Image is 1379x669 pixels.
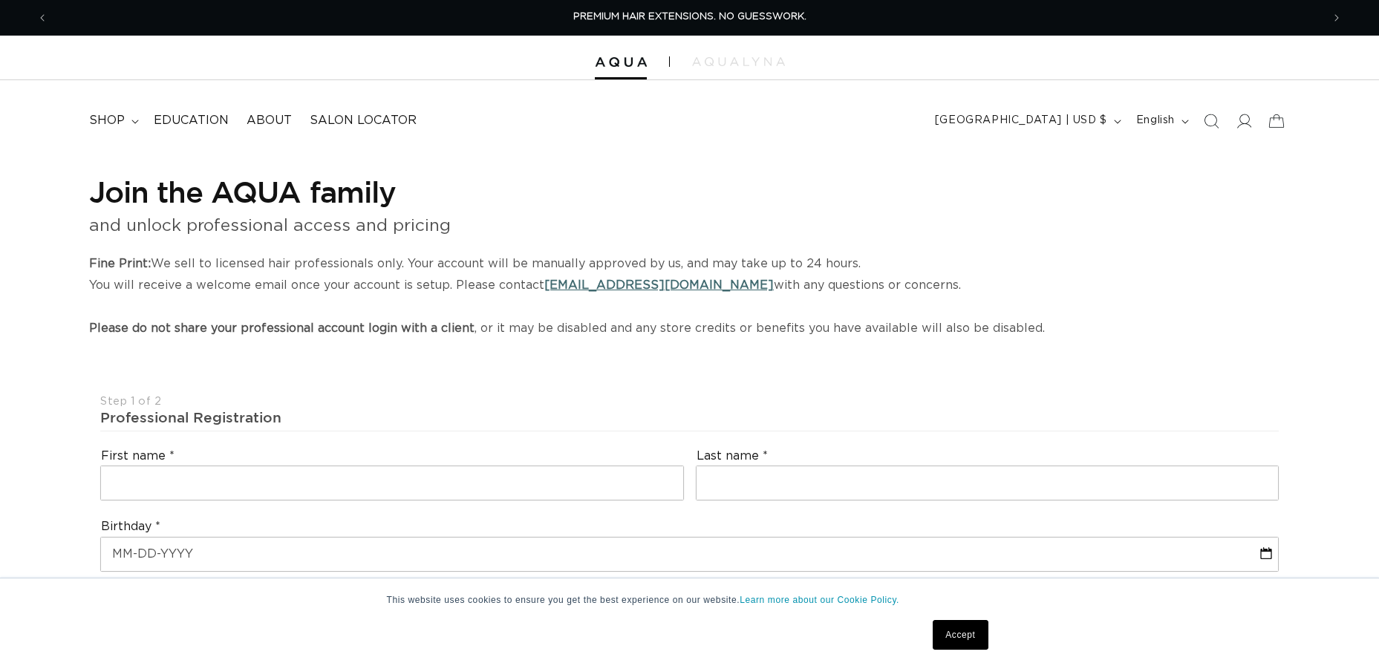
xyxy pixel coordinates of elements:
span: About [247,113,292,128]
a: Salon Locator [301,104,426,137]
label: First name [101,448,175,464]
a: [EMAIL_ADDRESS][DOMAIN_NAME] [544,279,774,291]
iframe: Chat Widget [1305,598,1379,669]
strong: Please do not share your professional account login with a client [89,322,475,334]
img: Aqua Hair Extensions [595,57,647,68]
span: Education [154,113,229,128]
label: Birthday [101,519,160,535]
img: aqualyna.com [692,57,785,66]
h1: Join the AQUA family [89,172,1290,211]
button: Next announcement [1320,4,1353,32]
button: Previous announcement [26,4,59,32]
p: This website uses cookies to ensure you get the best experience on our website. [387,593,993,607]
label: Last name [697,448,768,464]
span: [GEOGRAPHIC_DATA] | USD $ [935,113,1107,128]
button: [GEOGRAPHIC_DATA] | USD $ [926,107,1127,135]
summary: shop [80,104,145,137]
button: English [1127,107,1195,135]
summary: Search [1195,105,1228,137]
div: Step 1 of 2 [100,395,1279,409]
span: Salon Locator [310,113,417,128]
div: Professional Registration [100,408,1279,427]
strong: Fine Print: [89,258,151,270]
p: We sell to licensed hair professionals only. Your account will be manually approved by us, and ma... [89,253,1290,339]
a: About [238,104,301,137]
p: and unlock professional access and pricing [89,211,1290,241]
a: Learn more about our Cookie Policy. [740,595,899,605]
input: MM-DD-YYYY [101,538,1278,571]
span: shop [89,113,125,128]
span: English [1136,113,1175,128]
a: Accept [933,620,988,650]
span: PREMIUM HAIR EXTENSIONS. NO GUESSWORK. [573,12,806,22]
a: Education [145,104,238,137]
